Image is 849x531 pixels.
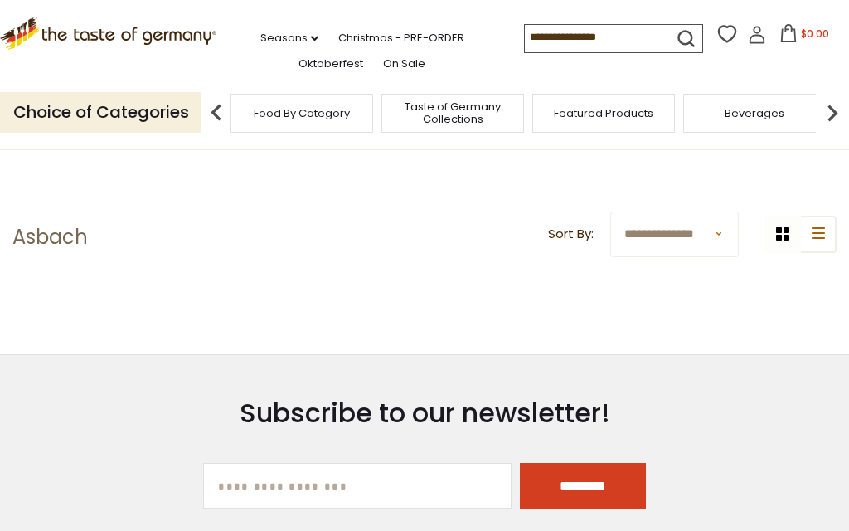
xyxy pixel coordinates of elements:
img: previous arrow [200,96,233,129]
a: Taste of Germany Collections [386,100,519,125]
h3: Subscribe to our newsletter! [203,397,645,430]
a: Oktoberfest [298,55,363,73]
h1: Asbach [12,225,88,250]
a: Beverages [725,107,784,119]
a: Food By Category [254,107,350,119]
a: Featured Products [554,107,653,119]
a: On Sale [383,55,425,73]
img: next arrow [816,96,849,129]
button: $0.00 [769,24,840,49]
a: Seasons [260,29,318,47]
span: $0.00 [801,27,829,41]
label: Sort By: [548,224,594,245]
a: Christmas - PRE-ORDER [338,29,464,47]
